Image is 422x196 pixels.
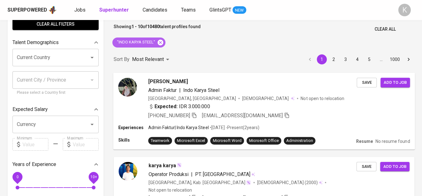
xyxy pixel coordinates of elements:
[132,54,171,65] div: Most Relevant
[209,6,246,14] a: GlintsGPT NEW
[177,138,205,143] div: Microsoft Excel
[148,124,209,131] p: Admin Faktur | Indo Karya Steel
[131,24,143,29] b: 1 - 10
[155,103,178,110] b: Expected:
[257,179,322,186] div: (2000)
[17,20,94,28] span: Clear All filters
[143,6,169,14] a: Candidates
[242,95,290,101] span: [DEMOGRAPHIC_DATA]
[88,120,96,129] button: Open
[233,7,246,13] span: NEW
[12,106,48,113] p: Expected Salary
[17,90,94,96] p: Please select a Country first
[209,7,231,13] span: GlintsGPT
[341,54,351,64] button: Go to page 3
[114,56,130,63] p: Sort By
[360,79,374,86] span: Save
[179,86,181,94] span: |
[209,124,259,131] p: • [DATE] - Present ( 2 years )
[376,56,386,63] div: …
[74,7,86,13] span: Jobs
[88,53,96,62] button: Open
[195,171,250,177] span: PT. [GEOGRAPHIC_DATA]
[132,56,164,63] p: Most Relevant
[384,79,407,86] span: Add to job
[74,6,87,14] a: Jobs
[372,23,398,35] button: Clear All
[118,137,148,143] p: Skills
[12,103,99,116] div: Expected Salary
[317,54,327,64] button: page 1
[148,95,236,101] div: [GEOGRAPHIC_DATA], [GEOGRAPHIC_DATA]
[119,162,137,181] img: 1428b2cf0317db54c03c97cae2646c9b.jpg
[16,175,18,179] span: 0
[149,179,251,186] div: [GEOGRAPHIC_DATA], Kab. [GEOGRAPHIC_DATA]
[48,5,57,15] img: app logo
[364,54,374,64] button: Go to page 5
[112,38,165,48] div: "INDO KARYA STEEL"
[191,171,193,178] span: |
[7,5,57,15] a: Superpoweredapp logo
[375,138,410,144] p: No resume found
[147,24,159,29] b: 10480
[286,138,313,143] div: Administration
[177,163,182,168] img: magic_wand.svg
[114,73,415,149] a: [PERSON_NAME]Admin Faktur|Indo Karya Steel[GEOGRAPHIC_DATA], [GEOGRAPHIC_DATA][DEMOGRAPHIC_DATA] ...
[149,171,189,177] span: Operator Produksi
[383,163,406,170] span: Add to job
[148,113,190,118] span: [PHONE_NUMBER]
[329,54,339,64] button: Go to page 2
[112,39,159,45] span: "INDO KARYA STEEL"
[143,7,167,13] span: Candidates
[90,175,97,179] span: 10+
[181,6,197,14] a: Teams
[22,138,48,151] input: Value
[375,25,396,33] span: Clear All
[301,95,344,101] p: Not open to relocation
[148,87,177,93] span: Admin Faktur
[257,179,305,186] span: [DEMOGRAPHIC_DATA]
[99,6,130,14] a: Superhunter
[249,138,279,143] div: Microsoft Office
[12,39,59,46] p: Talent Demographics
[356,162,376,172] button: Save
[12,36,99,49] div: Talent Demographics
[356,138,373,144] p: Resume
[304,54,415,64] nav: pagination navigation
[181,7,196,13] span: Teams
[404,54,414,64] button: Go to next page
[246,180,251,185] img: magic_wand.svg
[357,78,377,87] button: Save
[202,113,283,118] span: [EMAIL_ADDRESS][DOMAIN_NAME]
[213,138,242,143] div: Microsoft Word
[73,138,99,151] input: Value
[380,162,410,172] button: Add to job
[398,4,411,16] div: K
[183,87,219,93] span: Indo Karya Steel
[352,54,362,64] button: Go to page 4
[149,187,192,193] p: Not open to relocation
[151,138,169,143] div: Teamwork
[360,163,373,170] span: Save
[12,158,99,171] div: Years of Experience
[118,124,148,131] p: Experiences
[118,78,137,96] img: e5fc672f-3c50-4d04-99ec-de2e1a06c980.jpg
[148,78,188,85] span: [PERSON_NAME]
[99,7,129,13] b: Superhunter
[380,78,410,87] button: Add to job
[114,23,201,35] p: Showing of talent profiles found
[388,54,402,64] button: Go to page 1000
[12,18,99,30] button: Clear All filters
[7,7,47,14] div: Superpowered
[12,161,56,168] p: Years of Experience
[149,162,176,169] span: karya karya
[148,103,210,110] div: IDR 3.000.000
